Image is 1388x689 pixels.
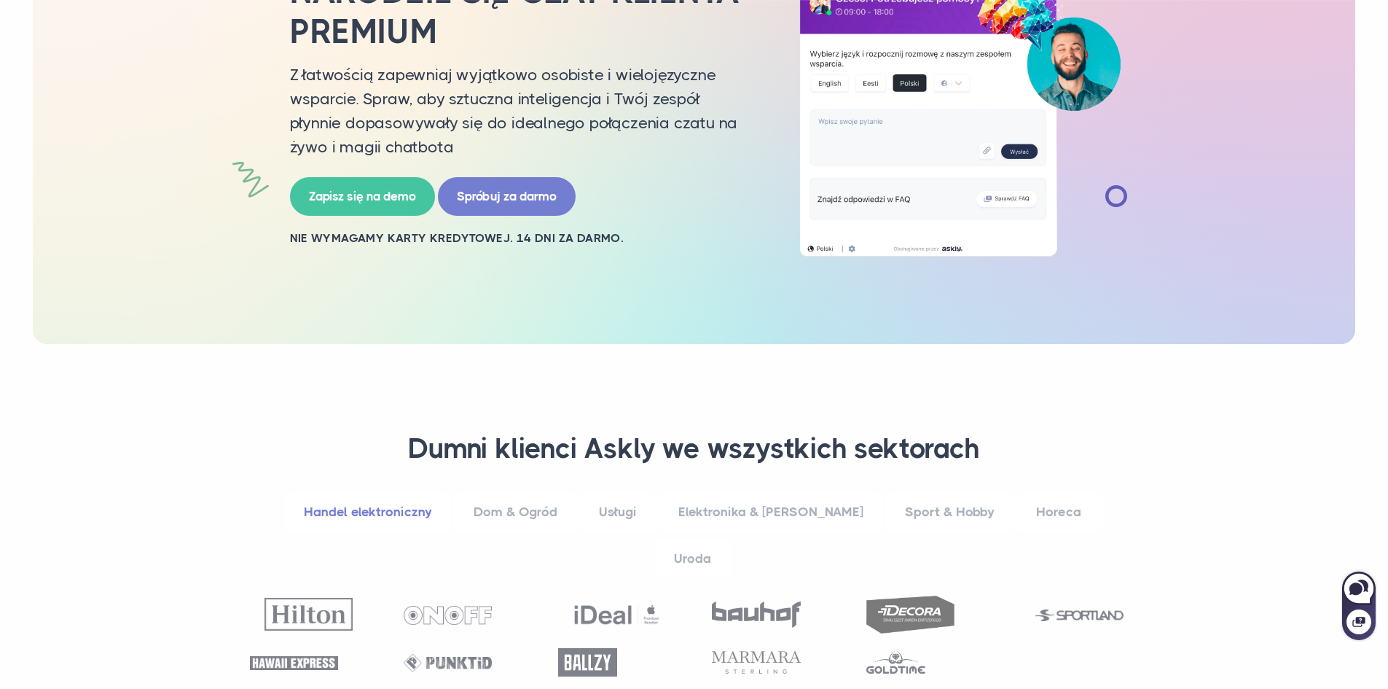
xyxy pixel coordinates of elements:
[455,492,576,532] a: Dom & Ogród
[866,650,925,674] img: Goldtime
[404,654,492,672] img: Punktid
[1035,610,1124,621] img: Sportland
[1341,569,1377,642] iframe: Askly chat
[712,602,800,628] img: Bauhof
[404,606,492,625] img: OnOff
[438,177,576,216] a: Spróbuj za darmo
[573,598,661,631] img: Ideal
[1017,492,1100,532] a: Horeca
[243,432,1146,467] h3: Dumni klienci Askly we wszystkich sektorach
[712,651,800,674] img: Marmara Sterling
[285,492,451,532] a: Handel elektroniczny
[655,539,730,579] a: Uroda
[580,492,656,532] a: Usługi
[290,63,749,159] p: Z łatwością zapewniaj wyjątkowo osobiste i wielojęzyczne wsparcie. Spraw, aby sztuczna inteligenc...
[558,648,617,677] img: Ballzy
[886,492,1013,532] a: Sport & Hobby
[250,656,338,670] img: Hawaii Express
[290,230,749,246] h2: Nie wymagamy karty kredytowej. 14 dni za darmo.
[290,177,435,216] a: Zapisz się na demo
[659,492,882,532] a: Elektronika & [PERSON_NAME]
[264,598,353,631] img: Hilton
